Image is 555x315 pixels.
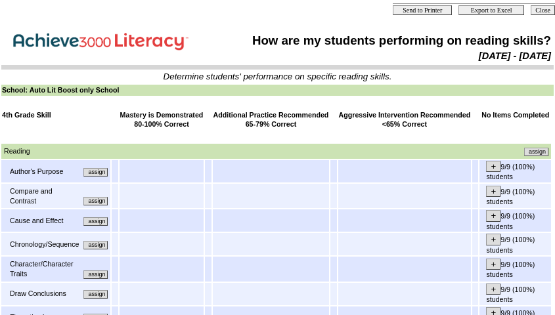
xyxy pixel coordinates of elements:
[524,148,548,156] input: Assign additional materials that assess this skill.
[479,283,551,305] td: 9/9 (100%) students
[479,233,551,255] td: 9/9 (100%) students
[4,26,201,54] img: Achieve3000 Reports Logo
[120,110,204,130] td: Mastery is Demonstrated 80-100% Correct
[3,146,275,157] td: Reading
[2,132,3,142] img: spacer.gif
[83,290,108,299] input: Assign additional materials that assess this skill.
[479,257,551,281] td: 9/9 (100%) students
[213,110,330,130] td: Additional Practice Recommended 65-79% Correct
[9,186,79,206] td: Compare and Contrast
[479,160,551,182] td: 9/9 (100%) students
[479,209,551,232] td: 9/9 (100%) students
[9,166,79,177] td: Author's Purpose
[2,72,553,81] td: Determine students' performance on specific reading skills.
[486,283,500,295] input: +
[9,215,79,226] td: Cause and Effect
[222,50,552,62] td: [DATE] - [DATE]
[458,5,524,15] input: Export to Excel
[486,186,500,197] input: +
[486,161,500,172] input: +
[479,110,551,130] td: No Items Completed
[486,234,500,245] input: +
[486,259,500,270] input: +
[486,210,500,221] input: +
[222,33,552,49] td: How are my students performing on reading skills?
[83,168,108,177] input: Assign additional materials that assess this skill.
[9,259,79,279] td: Character/Character Traits
[393,5,452,15] input: Send to Printer
[9,288,76,299] td: Draw Conclusions
[531,5,555,15] input: Close
[338,110,472,130] td: Aggressive Intervention Recommended <65% Correct
[1,85,554,96] td: School: Auto Lit Boost only School
[83,197,108,205] input: Assign additional materials that assess this skill.
[1,110,110,130] td: 4th Grade Skill
[83,217,108,226] input: Assign additional materials that assess this skill.
[9,239,79,250] td: Chronology/Sequence
[83,270,108,279] input: Assign additional materials that assess this skill.
[479,184,551,208] td: 9/9 (100%) students
[83,241,108,249] input: Assign additional materials that assess this skill.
